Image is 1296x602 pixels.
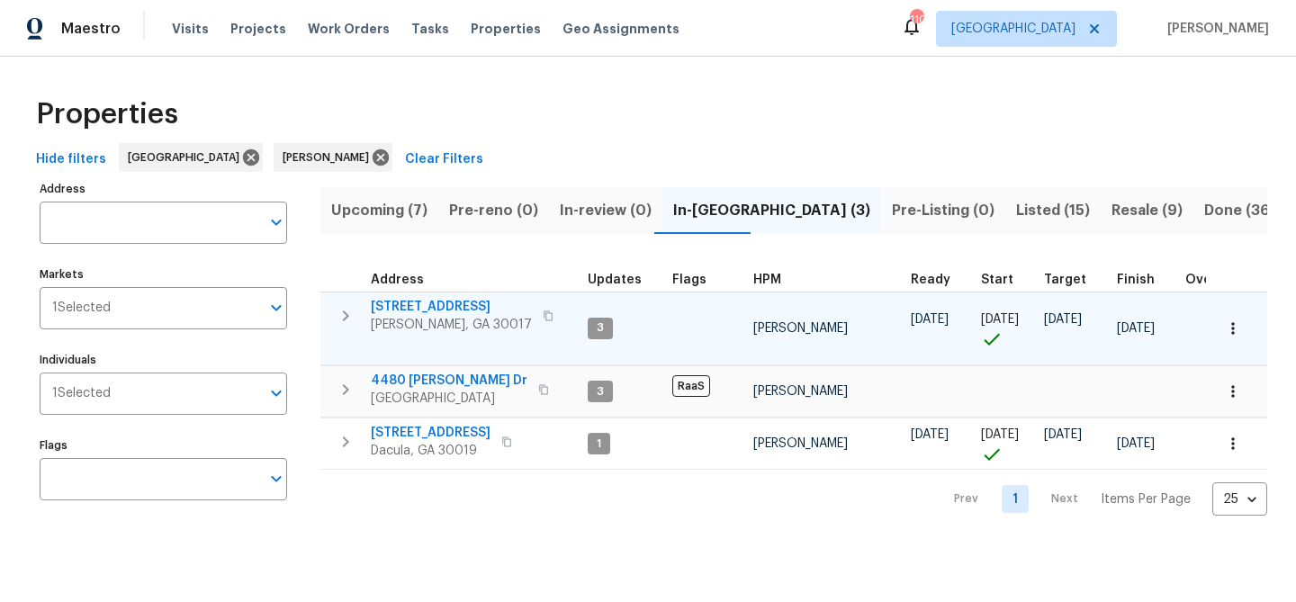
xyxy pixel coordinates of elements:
span: Projects [230,20,286,38]
button: Open [264,210,289,235]
span: In-review (0) [560,198,652,223]
span: [GEOGRAPHIC_DATA] [128,148,247,166]
span: Dacula, GA 30019 [371,442,490,460]
div: [PERSON_NAME] [274,143,392,172]
div: 110 [910,11,922,29]
span: Resale (9) [1111,198,1183,223]
span: [DATE] [1117,322,1155,335]
button: Hide filters [29,143,113,176]
span: Pre-Listing (0) [892,198,994,223]
span: Ready [911,274,950,286]
div: Target renovation project end date [1044,274,1102,286]
label: Markets [40,269,287,280]
nav: Pagination Navigation [937,481,1267,517]
span: [DATE] [1044,313,1082,326]
label: Individuals [40,355,287,365]
span: 4480 [PERSON_NAME] Dr [371,372,527,390]
span: [DATE] [981,428,1019,441]
span: HPM [753,274,781,286]
span: Overall [1185,274,1232,286]
div: Earliest renovation start date (first business day after COE or Checkout) [911,274,967,286]
button: Open [264,295,289,320]
span: Maestro [61,20,121,38]
button: Clear Filters [398,143,490,176]
td: Project started on time [974,418,1037,470]
span: [DATE] [1117,437,1155,450]
span: [PERSON_NAME] [283,148,376,166]
span: Clear Filters [405,148,483,171]
span: Finish [1117,274,1155,286]
span: 3 [589,320,611,336]
label: Flags [40,440,287,451]
span: [PERSON_NAME] [1160,20,1269,38]
span: Visits [172,20,209,38]
span: Flags [672,274,706,286]
span: Properties [471,20,541,38]
span: 3 [589,384,611,400]
span: [GEOGRAPHIC_DATA] [371,390,527,408]
span: Target [1044,274,1086,286]
div: [GEOGRAPHIC_DATA] [119,143,263,172]
span: 1 Selected [52,386,111,401]
span: Start [981,274,1013,286]
span: [STREET_ADDRESS] [371,298,532,316]
span: Listed (15) [1016,198,1090,223]
span: [DATE] [1044,428,1082,441]
span: [PERSON_NAME] [753,437,848,450]
span: Tasks [411,22,449,35]
span: Pre-reno (0) [449,198,538,223]
span: Hide filters [36,148,106,171]
span: Upcoming (7) [331,198,427,223]
span: RaaS [672,375,710,397]
div: 25 [1212,476,1267,523]
span: [GEOGRAPHIC_DATA] [951,20,1075,38]
button: Open [264,381,289,406]
span: [DATE] [911,428,949,441]
div: Days past target finish date [1185,274,1248,286]
span: [DATE] [911,313,949,326]
span: Done (368) [1204,198,1285,223]
span: Updates [588,274,642,286]
span: [STREET_ADDRESS] [371,424,490,442]
span: Address [371,274,424,286]
span: Properties [36,105,178,123]
span: [PERSON_NAME] [753,322,848,335]
span: Geo Assignments [562,20,679,38]
span: 1 [589,436,608,452]
span: [PERSON_NAME], GA 30017 [371,316,532,334]
td: Project started on time [974,292,1037,365]
span: [PERSON_NAME] [753,385,848,398]
button: Open [264,466,289,491]
div: Projected renovation finish date [1117,274,1171,286]
div: Actual renovation start date [981,274,1030,286]
span: [DATE] [981,313,1019,326]
p: Items Per Page [1101,490,1191,508]
span: Work Orders [308,20,390,38]
span: 1 Selected [52,301,111,316]
a: Goto page 1 [1002,485,1029,513]
span: In-[GEOGRAPHIC_DATA] (3) [673,198,870,223]
label: Address [40,184,287,194]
